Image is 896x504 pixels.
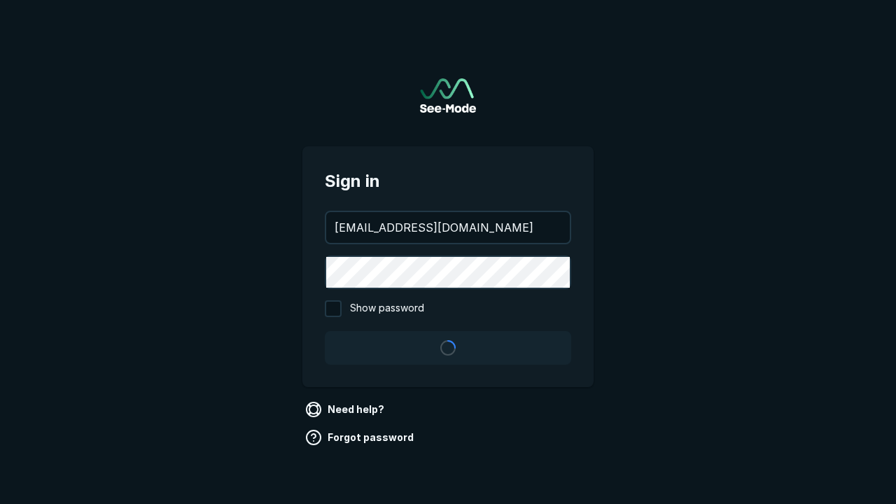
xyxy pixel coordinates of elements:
span: Sign in [325,169,571,194]
input: your@email.com [326,212,570,243]
a: Go to sign in [420,78,476,113]
a: Need help? [302,398,390,421]
img: See-Mode Logo [420,78,476,113]
a: Forgot password [302,426,419,449]
span: Show password [350,300,424,317]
